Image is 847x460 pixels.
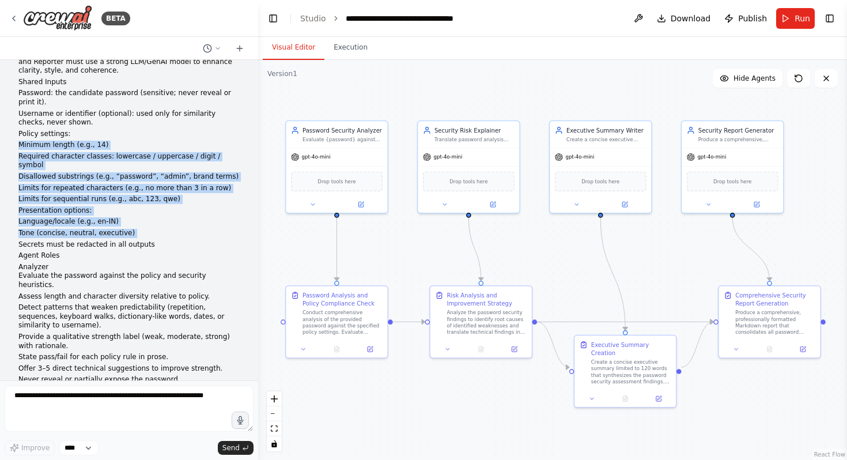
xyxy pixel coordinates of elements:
div: Security Risk ExplainerTranslate password analysis findings into clear root causes of weaknesses ... [417,120,520,214]
button: Click to speak your automation idea [232,412,249,429]
div: Translate password analysis findings into clear root causes of weaknesses and provide a prioritiz... [434,136,515,142]
button: No output available [464,344,499,354]
button: Send [218,441,254,455]
button: Open in side panel [644,394,672,404]
a: React Flow attribution [814,451,845,458]
button: No output available [608,394,643,404]
div: Executive Summary Creation [591,341,671,357]
button: Hide left sidebar [265,10,281,27]
div: Security Report Generator [698,126,778,134]
div: Comprehensive Security Report Generation [735,291,815,308]
button: Publish [720,8,772,29]
span: Drop tools here [581,178,619,186]
g: Edge from 47c684de-1433-41b5-a259-a5406b3eb932 to 896de5a4-9605-4f6e-8f04-29442bb74a37 [537,318,713,326]
button: No output available [319,344,354,354]
div: Evaluate {password} against {policy_settings} and security heuristics to assess length, character... [302,136,383,142]
button: Download [652,8,716,29]
p: Offer 3–5 direct technical suggestions to improve strength. [18,364,240,374]
p: Language/locale (e.g., en-IN) [18,217,240,227]
div: Password Security Analyzer [302,126,383,134]
p: Policy settings: [18,130,240,139]
p: State pass/fail for each policy rule in prose. [18,353,240,362]
div: Version 1 [267,69,297,78]
p: Tone (concise, neutral, executive) [18,229,240,238]
span: Run [795,13,810,24]
div: Executive Summary CreationCreate a concise executive summary limited to 120 words that synthesize... [574,335,677,408]
p: Disallowed substrings (e.g., “password”, “admin”, brand terms) [18,172,240,182]
nav: breadcrumb [300,13,475,24]
span: gpt-4o-mini [565,154,594,160]
div: Security Report GeneratorProduce a comprehensive, polished Markdown report that includes all asse... [681,120,784,214]
g: Edge from d04477f8-3e33-4bce-9aae-095d12710494 to 896de5a4-9605-4f6e-8f04-29442bb74a37 [728,218,774,281]
div: Risk Analysis and Improvement StrategyAnalyze the password security findings to identify root cau... [429,285,532,359]
button: zoom out [267,406,282,421]
g: Edge from 861d4857-b7dd-45e6-9c68-fceaa7d76134 to 3910c27a-3d4b-4635-8b0b-81a86eb934f4 [332,218,341,281]
div: Executive Summary Writer [566,126,646,134]
div: Password Analysis and Policy Compliance CheckConduct comprehensive analysis of the provided passw... [285,285,388,359]
g: Edge from 47c684de-1433-41b5-a259-a5406b3eb932 to 3276aefd-3066-407b-89b5-bab368f1b3d8 [537,318,569,371]
p: Detect patterns that weaken predictability (repetition, sequences, keyboard walks, dictionary-lik... [18,303,240,330]
button: Switch to previous chat [198,42,226,55]
button: Hide Agents [713,69,782,88]
button: Improve [5,440,55,455]
button: Start a new chat [230,42,249,55]
g: Edge from 4d07ee71-054e-4bd8-9914-33c612e091b3 to 47c684de-1433-41b5-a259-a5406b3eb932 [464,218,485,281]
g: Edge from da28057f-848b-4593-aed1-bb3607e756c1 to 3276aefd-3066-407b-89b5-bab368f1b3d8 [596,218,629,330]
g: Edge from 3910c27a-3d4b-4635-8b0b-81a86eb934f4 to 47c684de-1433-41b5-a259-a5406b3eb932 [393,318,425,326]
button: Open in side panel [356,344,384,354]
span: Hide Agents [733,74,776,83]
div: Analyze the password security findings to identify root causes of identified weaknesses and trans... [447,309,527,335]
p: Limits for repeated characters (e.g., no more than 3 in a row) [18,184,240,193]
span: gpt-4o-mini [434,154,463,160]
button: Open in side panel [500,344,528,354]
p: Presentation options: [18,206,240,216]
div: Conduct comprehensive analysis of the provided password against the specified policy settings. Ev... [302,309,383,335]
div: Comprehensive Security Report GenerationProduce a comprehensive, professionally formatted Markdow... [718,285,821,359]
p: Secrets must be redacted in all outputs [18,240,240,250]
div: Produce a comprehensive, polished Markdown report that includes all assessment findings, policy c... [698,136,778,142]
p: Required character classes: lowercase / uppercase / digit / symbol [18,152,240,170]
span: Download [671,13,711,24]
div: BETA [101,12,130,25]
span: gpt-4o-mini [302,154,331,160]
span: Drop tools here [449,178,487,186]
p: Provide a qualitative strength label (weak, moderate, strong) with rationale. [18,333,240,350]
p: Limits for sequential runs (e.g., abc, 123, qwe) [18,195,240,204]
button: Open in side panel [338,199,384,209]
div: Executive Summary WriterCreate a concise executive summary (≤120 words) that clearly states overa... [549,120,652,214]
div: Produce a comprehensive, professionally formatted Markdown report that consolidates all password ... [735,309,815,335]
p: Evaluate the password against the policy and security heuristics. [18,272,240,289]
a: Studio [300,14,326,23]
img: Logo [23,5,92,31]
div: Create a concise executive summary (≤120 words) that clearly states overall password strength and... [566,136,646,142]
div: Password Analysis and Policy Compliance Check [302,291,383,308]
button: toggle interactivity [267,436,282,451]
p: Username or identifier (optional): used only for similarity checks, never shown. [18,110,240,127]
p: Password: the candidate password (sensitive; never reveal or print it). [18,89,240,107]
button: Open in side panel [789,344,817,354]
p: Shared Inputs [18,78,240,87]
div: Create a concise executive summary limited to 120 words that synthesizes the password security as... [591,359,671,385]
span: Publish [738,13,767,24]
button: Visual Editor [263,36,324,60]
button: Show right sidebar [822,10,838,27]
button: Open in side panel [470,199,516,209]
button: Open in side panel [733,199,780,209]
button: Run [776,8,815,29]
p: Assess length and character diversity relative to policy. [18,292,240,301]
span: gpt-4o-mini [697,154,726,160]
p: Agent Roles [18,251,240,261]
p: Never reveal or partially expose the password. [18,375,240,384]
button: fit view [267,421,282,436]
button: Execution [324,36,377,60]
div: Password Security AnalyzerEvaluate {password} against {policy_settings} and security heuristics t... [285,120,388,214]
button: No output available [752,344,787,354]
div: Risk Analysis and Improvement Strategy [447,291,527,308]
p: Minimum length (e.g., 14) [18,141,240,150]
li: Analyzer [18,263,240,272]
span: Send [222,443,240,453]
span: Drop tools here [317,178,356,186]
g: Edge from 3276aefd-3066-407b-89b5-bab368f1b3d8 to 896de5a4-9605-4f6e-8f04-29442bb74a37 [681,318,713,371]
span: Drop tools here [713,178,751,186]
div: Security Risk Explainer [434,126,515,134]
